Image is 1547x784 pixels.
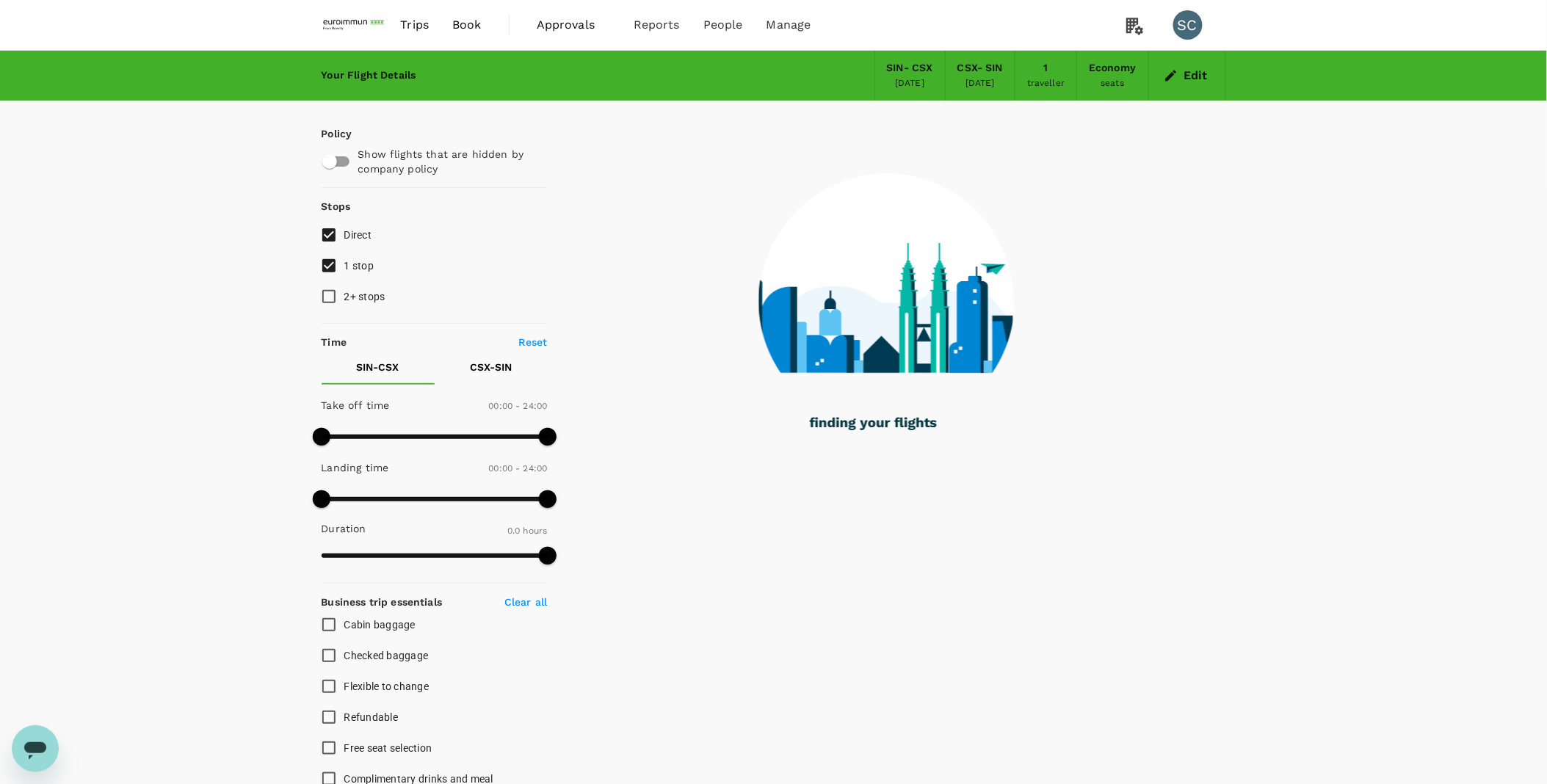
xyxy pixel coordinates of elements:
div: CSX - SIN [957,60,1003,76]
g: finding your flights [810,418,937,431]
strong: Stops [322,200,351,212]
div: SC [1173,10,1203,40]
span: Checked baggage [344,650,429,661]
div: [DATE] [965,76,995,91]
span: Free seat selection [344,742,432,754]
span: Reports [634,16,680,34]
img: EUROIMMUN (South East Asia) Pte. Ltd. [322,9,389,41]
p: Policy [322,126,335,141]
div: seats [1101,76,1125,91]
p: Show flights that are hidden by company policy [358,147,537,176]
div: [DATE] [895,76,924,91]
span: Flexible to change [344,680,430,692]
p: Time [322,335,347,349]
span: 00:00 - 24:00 [489,463,548,473]
span: 00:00 - 24:00 [489,401,548,411]
p: Take off time [322,398,390,413]
span: Refundable [344,711,399,723]
p: Landing time [322,460,389,475]
span: Book [452,16,482,34]
span: People [703,16,743,34]
p: CSX - SIN [470,360,512,374]
p: Reset [519,335,548,349]
span: Direct [344,229,372,241]
span: 0.0 hours [507,526,547,536]
span: Manage [767,16,811,34]
span: Approvals [537,16,610,34]
p: SIN - CSX [357,360,399,374]
div: 1 [1044,60,1048,76]
span: Cabin baggage [344,619,416,631]
span: Trips [400,16,429,34]
div: Your Flight Details [322,68,416,84]
span: 2+ stops [344,291,385,302]
button: Edit [1161,64,1214,87]
div: SIN - CSX [887,60,933,76]
strong: Business trip essentials [322,596,443,608]
div: traveller [1027,76,1065,91]
iframe: Button to launch messaging window [12,725,59,772]
span: 1 stop [344,260,374,272]
p: Clear all [504,595,547,609]
p: Duration [322,521,366,536]
div: Economy [1089,60,1136,76]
